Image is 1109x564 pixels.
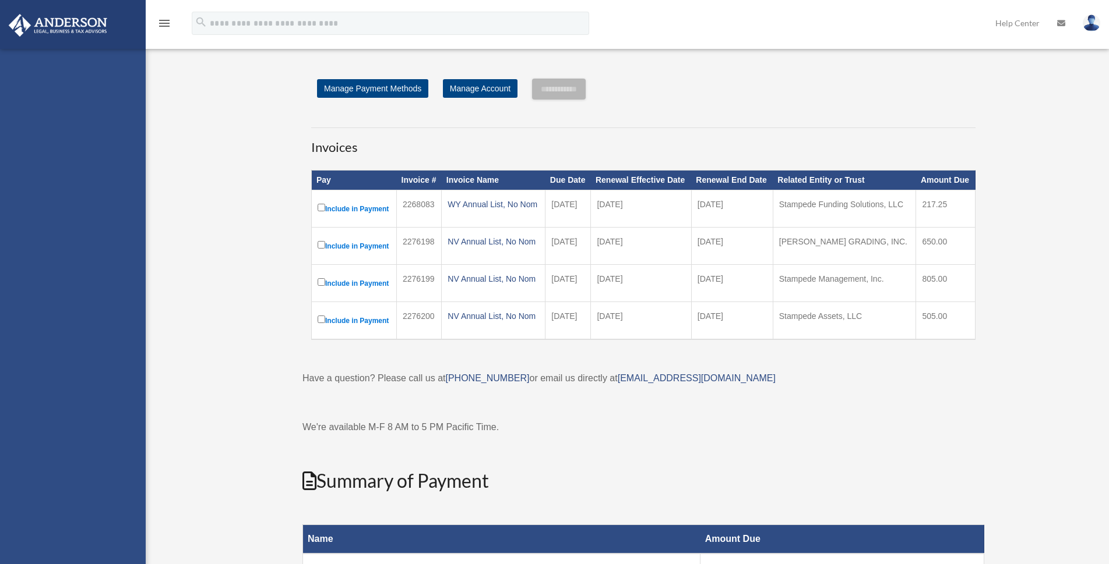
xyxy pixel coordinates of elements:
[317,79,428,98] a: Manage Payment Methods
[302,468,984,494] h2: Summary of Payment
[318,276,390,290] label: Include in Payment
[591,265,691,302] td: [DATE]
[773,228,916,265] td: [PERSON_NAME] GRADING, INC.
[318,201,390,216] label: Include in Payment
[448,233,539,250] div: NV Annual List, No Nom
[443,79,517,98] a: Manage Account
[545,171,591,190] th: Due Date
[5,14,111,37] img: Anderson Advisors Platinum Portal
[195,16,207,29] i: search
[916,228,976,265] td: 650.00
[591,302,691,340] td: [DATE]
[318,239,390,253] label: Include in Payment
[916,190,976,228] td: 217.25
[691,265,773,302] td: [DATE]
[691,302,773,340] td: [DATE]
[773,190,916,228] td: Stampede Funding Solutions, LLC
[591,228,691,265] td: [DATE]
[448,271,539,287] div: NV Annual List, No Nom
[916,171,976,190] th: Amount Due
[311,127,976,157] h3: Invoices
[545,190,591,228] td: [DATE]
[773,265,916,302] td: Stampede Management, Inc.
[397,228,442,265] td: 2276198
[318,313,390,328] label: Include in Payment
[618,373,776,383] a: [EMAIL_ADDRESS][DOMAIN_NAME]
[397,171,442,190] th: Invoice #
[448,308,539,324] div: NV Annual List, No Nom
[302,370,984,386] p: Have a question? Please call us at or email us directly at
[318,241,325,249] input: Include in Payment
[1083,15,1100,31] img: User Pic
[312,171,397,190] th: Pay
[318,204,325,211] input: Include in Payment
[157,16,171,30] i: menu
[397,190,442,228] td: 2268083
[157,20,171,30] a: menu
[773,302,916,340] td: Stampede Assets, LLC
[318,278,325,286] input: Include in Payment
[916,265,976,302] td: 805.00
[773,171,916,190] th: Related Entity or Trust
[397,265,442,302] td: 2276199
[397,302,442,340] td: 2276200
[302,419,984,435] p: We're available M-F 8 AM to 5 PM Pacific Time.
[303,525,700,554] th: Name
[916,302,976,340] td: 505.00
[448,196,539,212] div: WY Annual List, No Nom
[545,265,591,302] td: [DATE]
[700,525,984,554] th: Amount Due
[545,228,591,265] td: [DATE]
[591,190,691,228] td: [DATE]
[691,171,773,190] th: Renewal End Date
[591,171,691,190] th: Renewal Effective Date
[691,228,773,265] td: [DATE]
[545,302,591,340] td: [DATE]
[691,190,773,228] td: [DATE]
[442,171,545,190] th: Invoice Name
[445,373,529,383] a: [PHONE_NUMBER]
[318,315,325,323] input: Include in Payment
